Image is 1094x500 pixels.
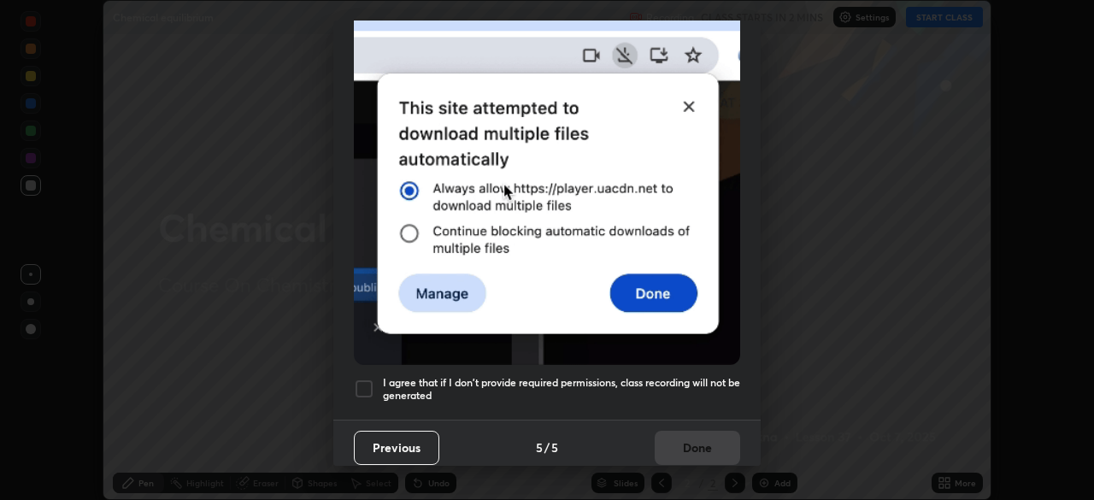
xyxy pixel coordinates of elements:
[544,438,550,456] h4: /
[354,431,439,465] button: Previous
[551,438,558,456] h4: 5
[536,438,543,456] h4: 5
[383,376,740,403] h5: I agree that if I don't provide required permissions, class recording will not be generated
